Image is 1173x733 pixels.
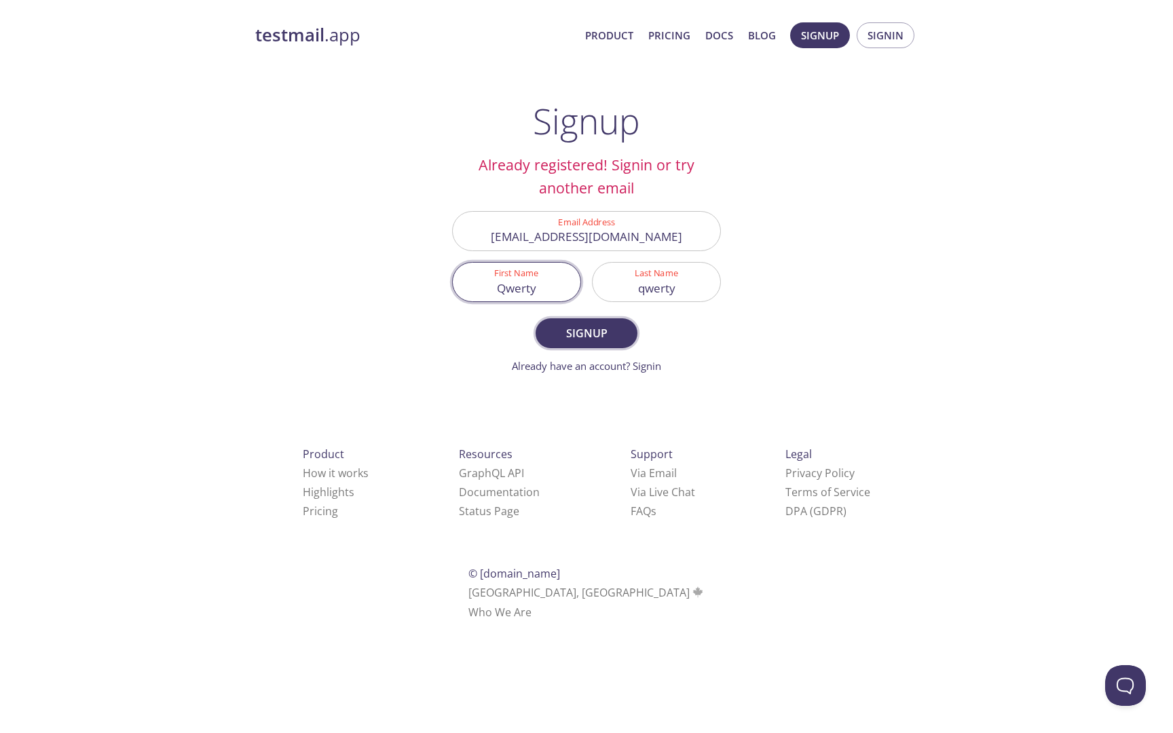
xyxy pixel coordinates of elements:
a: Docs [705,26,733,44]
span: Product [303,447,344,462]
span: Support [631,447,673,462]
span: Resources [459,447,513,462]
a: Status Page [459,504,519,519]
a: Already have an account? Signin [512,359,661,373]
a: Via Email [631,466,677,481]
a: Documentation [459,485,540,500]
iframe: Help Scout Beacon - Open [1105,665,1146,706]
a: Product [585,26,633,44]
button: Signup [536,318,637,348]
a: DPA (GDPR) [785,504,846,519]
h1: Signup [533,100,640,141]
span: Signin [868,26,904,44]
span: Signup [551,324,622,343]
a: Terms of Service [785,485,870,500]
span: Signup [801,26,839,44]
a: Who We Are [468,605,532,620]
a: Highlights [303,485,354,500]
a: Privacy Policy [785,466,855,481]
span: [GEOGRAPHIC_DATA], [GEOGRAPHIC_DATA] [468,585,705,600]
button: Signup [790,22,850,48]
button: Signin [857,22,914,48]
a: Pricing [648,26,690,44]
a: FAQ [631,504,656,519]
span: s [651,504,656,519]
strong: testmail [255,23,324,47]
a: Pricing [303,504,338,519]
span: © [DOMAIN_NAME] [468,566,560,581]
a: Via Live Chat [631,485,695,500]
h2: Already registered! Signin or try another email [452,153,721,200]
span: Legal [785,447,812,462]
a: testmail.app [255,24,574,47]
a: Blog [748,26,776,44]
a: GraphQL API [459,466,524,481]
a: How it works [303,466,369,481]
